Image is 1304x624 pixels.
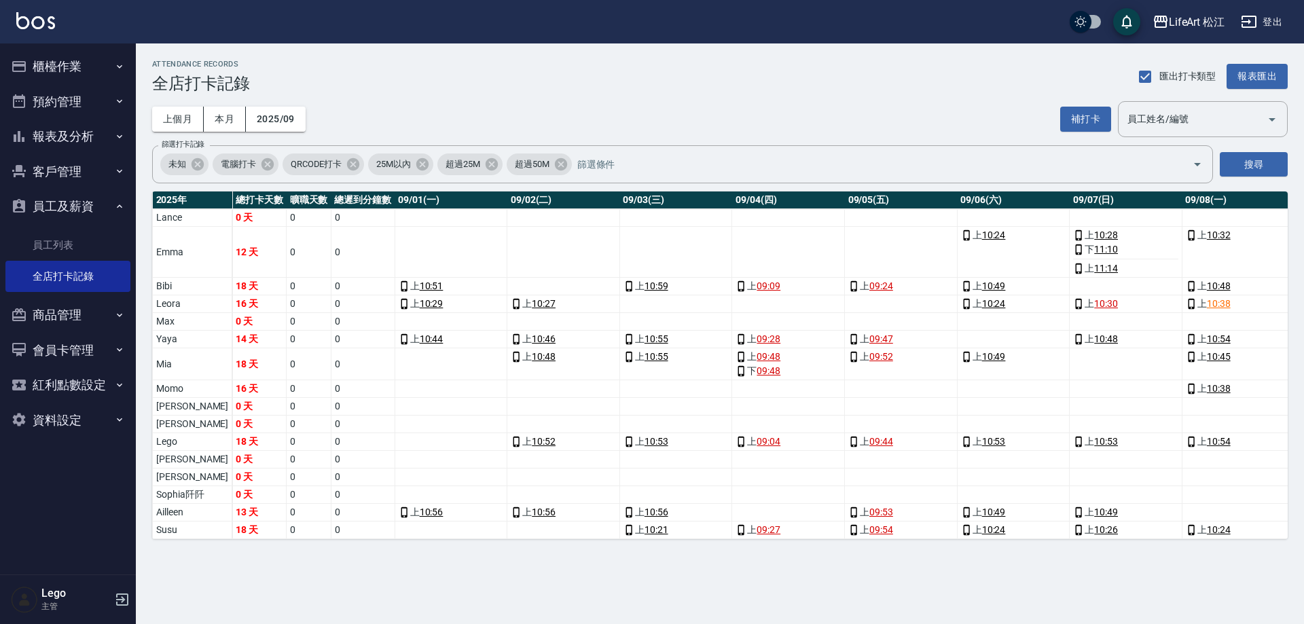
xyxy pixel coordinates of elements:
div: 上 [1073,505,1178,519]
div: 上 [1073,523,1178,537]
td: Momo [153,380,232,398]
a: 10:45 [1207,350,1231,364]
a: 10:46 [532,332,556,346]
td: 0 [331,380,395,398]
div: 上 [848,332,954,346]
td: 0 [287,380,331,398]
td: 0 [287,416,331,433]
td: 0 天 [232,451,287,469]
a: 09:47 [869,332,893,346]
a: 10:24 [982,523,1006,537]
th: 09/06(六) [957,191,1070,209]
p: 主管 [41,600,111,612]
td: [PERSON_NAME] [153,469,232,486]
a: 09:44 [869,435,893,449]
td: 0 [331,504,395,521]
td: 0 [331,209,395,227]
td: Max [153,313,232,331]
td: 18 天 [232,521,287,539]
td: 0 天 [232,313,287,331]
td: Lego [153,433,232,451]
div: 上 [511,332,616,346]
div: 上 [1186,279,1291,293]
td: 0 [331,295,395,313]
th: 09/05(五) [845,191,958,209]
div: 電腦打卡 [213,153,278,175]
td: 0 [331,398,395,416]
a: 10:38 [1207,382,1231,396]
a: 09:04 [757,435,780,449]
td: Ailleen [153,504,232,521]
div: 上 [1186,332,1291,346]
td: 0 [331,469,395,486]
div: 上 [848,350,954,364]
div: 上 [623,435,729,449]
a: 09:27 [757,523,780,537]
a: 11:10 [1094,242,1118,257]
div: 上 [623,505,729,519]
div: 上 [961,350,1066,364]
div: 上 [1073,435,1178,449]
a: 10:54 [1207,332,1231,346]
button: 客戶管理 [5,154,130,189]
td: 0 [287,227,331,278]
a: 10:30 [1094,297,1118,311]
td: 0 [287,504,331,521]
button: 櫃檯作業 [5,49,130,84]
td: 0 [287,521,331,539]
button: 上個月 [152,107,204,132]
a: 10:54 [1207,435,1231,449]
button: 會員卡管理 [5,333,130,368]
div: 上 [961,505,1066,519]
th: 09/04(四) [732,191,845,209]
a: 10:51 [420,279,443,293]
div: 上 [848,523,954,537]
div: 下 [1073,242,1178,257]
a: 10:49 [982,505,1006,519]
div: 上 [961,523,1066,537]
div: 上 [623,332,729,346]
div: 上 [1186,350,1291,364]
a: 10:53 [982,435,1006,449]
td: [PERSON_NAME] [153,416,232,433]
a: 10:21 [645,523,668,537]
div: 上 [623,523,729,537]
span: 超過25M [437,158,488,171]
div: 上 [736,435,841,449]
a: 10:59 [645,279,668,293]
td: 14 天 [232,331,287,348]
th: 2025 年 [153,191,232,209]
th: 總遲到分鐘數 [331,191,395,209]
td: 0 [331,486,395,504]
button: 員工及薪資 [5,189,130,224]
div: 上 [1073,297,1178,311]
td: 16 天 [232,295,287,313]
a: 10:52 [532,435,556,449]
a: 10:24 [982,297,1006,311]
a: 10:49 [982,350,1006,364]
span: 未知 [160,158,194,171]
div: 上 [848,435,954,449]
button: 報表及分析 [5,119,130,154]
td: Emma [153,227,232,278]
td: 0 天 [232,416,287,433]
button: 商品管理 [5,297,130,333]
div: 上 [1186,228,1291,242]
a: 員工列表 [5,230,130,261]
div: 上 [399,332,504,346]
button: 本月 [204,107,246,132]
div: 上 [1186,382,1291,396]
td: 0 [287,278,331,295]
a: 10:27 [532,297,556,311]
a: 10:53 [1094,435,1118,449]
span: 匯出打卡類型 [1159,69,1216,84]
td: Lance [153,209,232,227]
a: 10:49 [982,279,1006,293]
input: 篩選條件 [574,153,1169,177]
td: 16 天 [232,380,287,398]
div: 上 [1186,523,1291,537]
button: Open [1187,153,1208,175]
td: 0 [287,451,331,469]
div: 上 [1073,261,1178,276]
span: 25M以內 [368,158,419,171]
